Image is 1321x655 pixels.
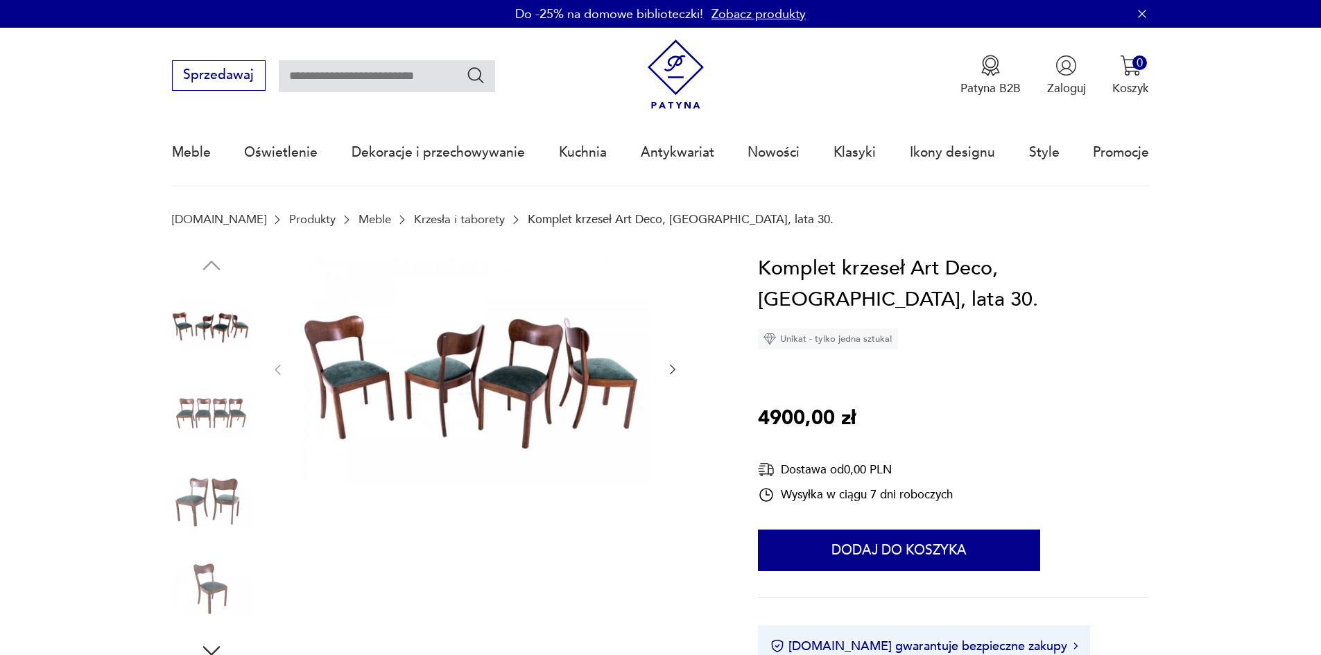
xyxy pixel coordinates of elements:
a: Ikony designu [910,121,995,184]
img: Patyna - sklep z meblami i dekoracjami vintage [641,40,711,110]
p: Zaloguj [1047,80,1086,96]
button: Patyna B2B [960,55,1021,96]
a: Promocje [1093,121,1149,184]
a: Produkty [289,213,336,226]
img: Ikona medalu [980,55,1001,76]
img: Zdjęcie produktu Komplet krzeseł Art Deco, Polska, lata 30. [172,373,251,452]
a: Ikona medaluPatyna B2B [960,55,1021,96]
img: Ikona certyfikatu [770,639,784,653]
p: Patyna B2B [960,80,1021,96]
button: [DOMAIN_NAME] gwarantuje bezpieczne zakupy [770,638,1078,655]
a: Meble [172,121,211,184]
img: Ikona strzałki w prawo [1073,643,1078,649]
img: Ikona koszyka [1120,55,1141,76]
img: Zdjęcie produktu Komplet krzeseł Art Deco, Polska, lata 30. [172,462,251,541]
img: Ikona dostawy [758,461,775,478]
p: Komplet krzeseł Art Deco, [GEOGRAPHIC_DATA], lata 30. [528,213,834,226]
button: Zaloguj [1047,55,1086,96]
a: Nowości [748,121,800,184]
p: Do -25% na domowe biblioteczki! [515,6,703,23]
div: Dostawa od 0,00 PLN [758,461,953,478]
p: Koszyk [1112,80,1149,96]
button: Szukaj [466,65,486,85]
img: Ikona diamentu [763,333,776,345]
img: Zdjęcie produktu Komplet krzeseł Art Deco, Polska, lata 30. [302,253,649,484]
a: Sprzedawaj [172,71,266,82]
a: Style [1029,121,1060,184]
img: Ikonka użytkownika [1055,55,1077,76]
a: Antykwariat [641,121,714,184]
a: [DOMAIN_NAME] [172,213,266,226]
button: 0Koszyk [1112,55,1149,96]
div: 0 [1132,55,1147,70]
a: Oświetlenie [244,121,318,184]
div: Unikat - tylko jedna sztuka! [758,329,898,349]
img: Zdjęcie produktu Komplet krzeseł Art Deco, Polska, lata 30. [172,285,251,364]
a: Kuchnia [559,121,607,184]
h1: Komplet krzeseł Art Deco, [GEOGRAPHIC_DATA], lata 30. [758,253,1149,316]
a: Meble [359,213,391,226]
button: Sprzedawaj [172,60,266,91]
p: 4900,00 zł [758,403,856,435]
button: Dodaj do koszyka [758,530,1040,571]
a: Zobacz produkty [711,6,806,23]
div: Wysyłka w ciągu 7 dni roboczych [758,487,953,503]
a: Klasyki [834,121,876,184]
img: Zdjęcie produktu Komplet krzeseł Art Deco, Polska, lata 30. [172,550,251,629]
a: Dekoracje i przechowywanie [352,121,525,184]
a: Krzesła i taborety [414,213,505,226]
